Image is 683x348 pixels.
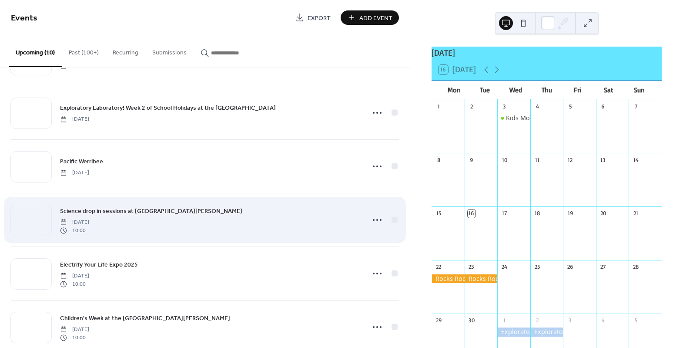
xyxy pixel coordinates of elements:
div: 25 [533,263,541,271]
div: 26 [566,263,574,271]
div: 18 [533,209,541,217]
div: 8 [435,156,442,164]
div: Exploratory Laboratory! Week 2 of School Holidays at the Lab [497,328,530,336]
div: 1 [435,102,442,110]
div: Sat [593,81,624,99]
div: 5 [566,102,574,110]
div: 6 [599,102,607,110]
span: 10:00 [60,226,89,234]
div: 5 [632,317,640,324]
div: 27 [599,263,607,271]
span: 10:00 [60,280,89,288]
div: 24 [500,263,508,271]
div: 21 [632,209,640,217]
span: Children's Week at the [GEOGRAPHIC_DATA][PERSON_NAME] [60,314,230,323]
a: Science drop in sessions at [GEOGRAPHIC_DATA][PERSON_NAME] [60,206,242,216]
div: Rocks Rock! Week 1 of School Holidays at the Lab [432,274,465,283]
a: Children's Week at the [GEOGRAPHIC_DATA][PERSON_NAME] [60,313,230,323]
span: Exploratory Laboratory! Week 2 of School Holidays at the [GEOGRAPHIC_DATA] [60,104,276,113]
span: [DATE] [60,326,89,334]
a: Electrify Your Life Expo 2025 [60,260,138,270]
div: Sun [624,81,655,99]
div: 10 [500,156,508,164]
span: [DATE] [60,169,89,177]
div: 3 [500,102,508,110]
div: Kids Mornings at [GEOGRAPHIC_DATA][PERSON_NAME] [506,114,668,122]
div: Fri [562,81,593,99]
div: 3 [566,317,574,324]
div: 19 [566,209,574,217]
a: Export [289,10,337,25]
div: 14 [632,156,640,164]
span: Export [308,14,331,23]
button: Past (100+) [62,35,106,66]
span: [DATE] [60,219,89,226]
div: Tue [469,81,500,99]
div: 23 [468,263,475,271]
button: Add Event [341,10,399,25]
span: 10:00 [60,334,89,341]
div: 28 [632,263,640,271]
a: Pacific Werribee [60,156,103,166]
span: Science drop in sessions at [GEOGRAPHIC_DATA][PERSON_NAME] [60,207,242,216]
span: [DATE] [60,272,89,280]
button: Upcoming (10) [9,35,62,67]
div: 16 [468,209,475,217]
a: Exploratory Laboratory! Week 2 of School Holidays at the [GEOGRAPHIC_DATA] [60,103,276,113]
div: 1 [500,317,508,324]
div: 20 [599,209,607,217]
div: 12 [566,156,574,164]
div: [DATE] [432,47,662,59]
div: Thu [531,81,562,99]
span: Electrify Your Life Expo 2025 [60,260,138,270]
span: Events [11,10,37,27]
span: Add Event [359,14,392,23]
div: 11 [533,156,541,164]
button: Recurring [106,35,145,66]
div: 22 [435,263,442,271]
div: 13 [599,156,607,164]
div: Rocks Rock! Week 1 of School Holidays at the Lab [465,274,498,283]
div: 7 [632,102,640,110]
div: 9 [468,156,475,164]
span: Pacific Werribee [60,157,103,166]
div: 4 [533,102,541,110]
div: Exploratory Laboratory! Week 2 of School Holidays at the Lab [530,328,563,336]
div: 17 [500,209,508,217]
div: 4 [599,317,607,324]
div: 30 [468,317,475,324]
div: Mon [439,81,469,99]
div: 15 [435,209,442,217]
span: [DATE] [60,115,89,123]
div: Wed [500,81,531,99]
button: Submissions [145,35,194,66]
div: Kids Mornings at Westfield Knox [497,114,530,122]
div: 2 [533,317,541,324]
div: 2 [468,102,475,110]
div: 29 [435,317,442,324]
